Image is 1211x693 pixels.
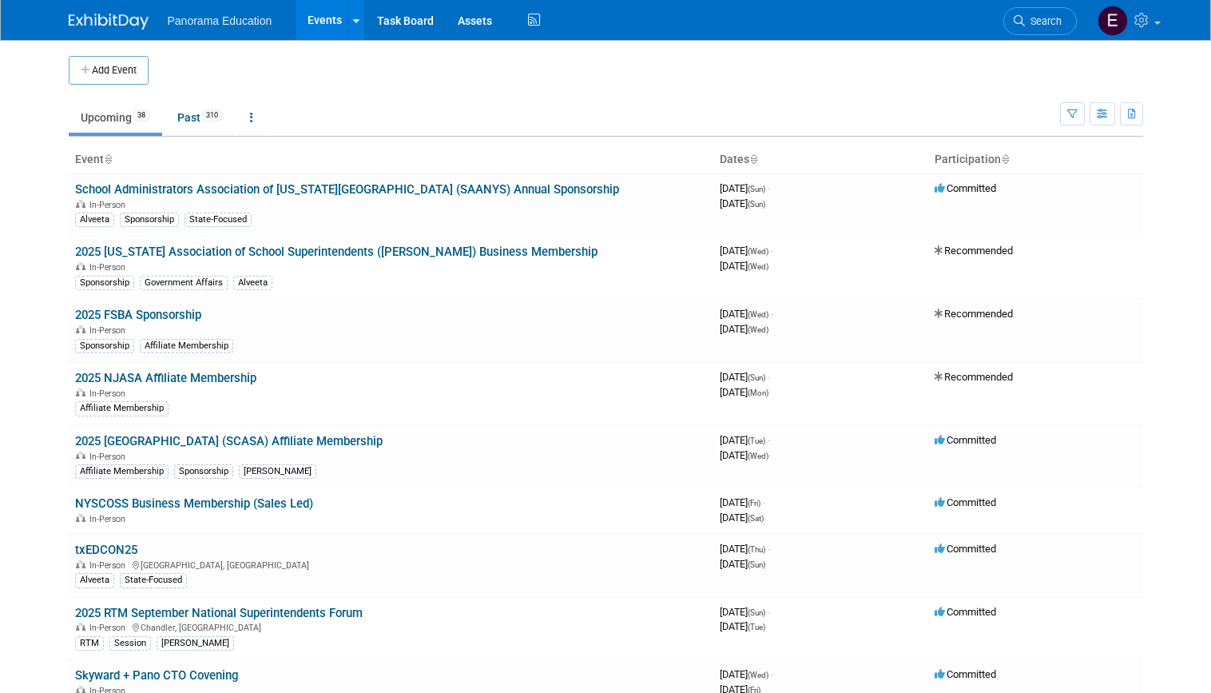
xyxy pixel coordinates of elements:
[75,558,707,571] div: [GEOGRAPHIC_DATA], [GEOGRAPHIC_DATA]
[748,262,768,271] span: (Wed)
[720,543,770,555] span: [DATE]
[1025,15,1062,27] span: Search
[1003,7,1077,35] a: Search
[120,213,179,227] div: Sponsorship
[75,636,104,651] div: RTM
[75,245,598,259] a: 2025 [US_STATE] Association of School Superintendents ([PERSON_NAME]) Business Membership
[76,325,85,333] img: In-Person Event
[75,434,383,448] a: 2025 [GEOGRAPHIC_DATA] (SCASA) Affiliate Membership
[720,386,768,398] span: [DATE]
[76,200,85,208] img: In-Person Event
[748,499,760,508] span: (Fri)
[928,146,1143,173] th: Participation
[720,197,765,209] span: [DATE]
[748,514,764,523] span: (Sat)
[69,102,162,133] a: Upcoming38
[233,276,272,290] div: Alveeta
[935,371,1013,383] span: Recommended
[763,496,765,508] span: -
[109,636,151,651] div: Session
[935,543,996,555] span: Committed
[75,606,363,620] a: 2025 RTM September National Superintendents Forum
[1098,6,1128,36] img: External Events Calendar
[89,388,130,399] span: In-Person
[76,388,85,396] img: In-Person Event
[104,153,112,165] a: Sort by Event Name
[76,560,85,568] img: In-Person Event
[69,56,149,85] button: Add Event
[720,606,770,618] span: [DATE]
[174,464,233,479] div: Sponsorship
[768,543,770,555] span: -
[76,623,85,631] img: In-Person Event
[157,636,234,651] div: [PERSON_NAME]
[720,323,768,335] span: [DATE]
[75,401,169,416] div: Affiliate Membership
[768,434,770,446] span: -
[720,496,765,508] span: [DATE]
[720,371,770,383] span: [DATE]
[75,464,169,479] div: Affiliate Membership
[720,245,773,257] span: [DATE]
[748,185,765,193] span: (Sun)
[239,464,316,479] div: [PERSON_NAME]
[89,623,130,633] span: In-Person
[140,339,233,353] div: Affiliate Membership
[748,452,768,460] span: (Wed)
[69,14,149,30] img: ExhibitDay
[771,308,773,320] span: -
[720,449,768,461] span: [DATE]
[1001,153,1009,165] a: Sort by Participation Type
[89,452,130,462] span: In-Person
[89,325,130,336] span: In-Person
[89,560,130,571] span: In-Person
[75,339,134,353] div: Sponsorship
[168,14,272,27] span: Panorama Education
[935,606,996,618] span: Committed
[935,245,1013,257] span: Recommended
[771,245,773,257] span: -
[75,573,114,587] div: Alveeta
[748,671,768,679] span: (Wed)
[748,325,768,334] span: (Wed)
[89,200,130,210] span: In-Person
[713,146,928,173] th: Dates
[76,452,85,460] img: In-Person Event
[69,146,713,173] th: Event
[720,558,765,570] span: [DATE]
[720,512,764,524] span: [DATE]
[75,620,707,633] div: Chandler, [GEOGRAPHIC_DATA]
[768,606,770,618] span: -
[748,608,765,617] span: (Sun)
[748,310,768,319] span: (Wed)
[749,153,757,165] a: Sort by Start Date
[935,308,1013,320] span: Recommended
[748,388,768,397] span: (Mon)
[75,668,238,683] a: Skyward + Pano CTO Covening
[935,434,996,446] span: Committed
[75,182,619,197] a: School Administrators Association of [US_STATE][GEOGRAPHIC_DATA] (SAANYS) Annual Sponsorship
[748,545,765,554] span: (Thu)
[748,373,765,382] span: (Sun)
[935,496,996,508] span: Committed
[720,668,773,680] span: [DATE]
[935,182,996,194] span: Committed
[935,668,996,680] span: Committed
[720,260,768,272] span: [DATE]
[120,573,187,587] div: State-Focused
[89,514,130,524] span: In-Person
[75,496,313,511] a: NYSCOSS Business Membership (Sales Led)
[75,213,114,227] div: Alveeta
[76,262,85,270] img: In-Person Event
[768,182,770,194] span: -
[720,182,770,194] span: [DATE]
[140,276,228,290] div: Government Affairs
[748,247,768,256] span: (Wed)
[748,623,765,631] span: (Tue)
[76,514,85,522] img: In-Person Event
[201,110,223,121] span: 310
[75,308,201,322] a: 2025 FSBA Sponsorship
[720,434,770,446] span: [DATE]
[748,200,765,209] span: (Sun)
[748,560,765,569] span: (Sun)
